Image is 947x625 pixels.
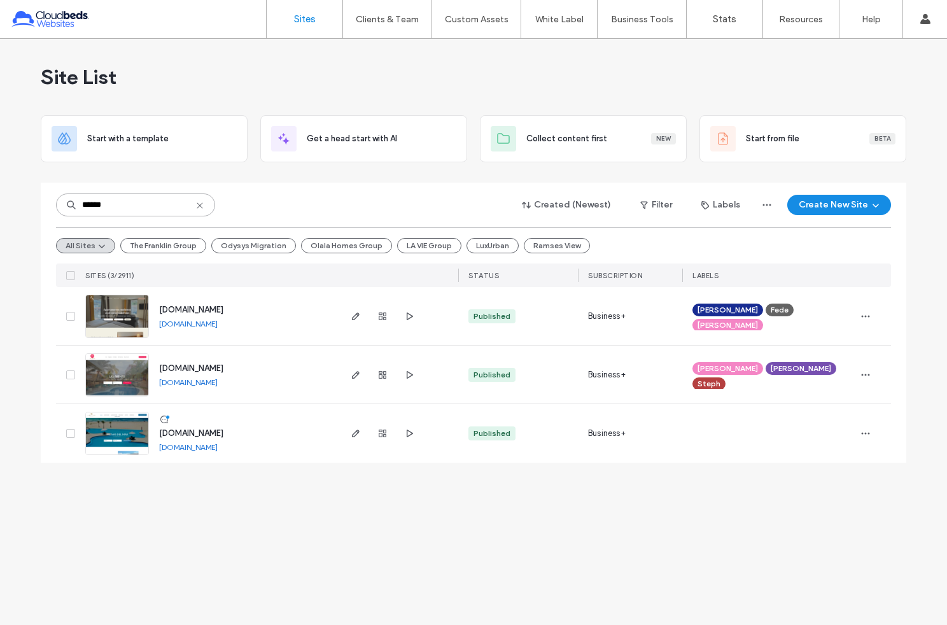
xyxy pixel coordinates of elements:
label: Sites [294,13,316,25]
span: SUBSCRIPTION [588,271,642,280]
button: The Franklin Group [120,238,206,253]
label: Stats [713,13,736,25]
span: [PERSON_NAME] [698,320,758,331]
span: Business+ [588,310,626,323]
div: Beta [869,133,895,144]
span: Start from file [746,132,799,145]
span: Fede [771,304,789,316]
span: Help [29,9,55,20]
button: Ramses View [524,238,590,253]
button: Create New Site [787,195,891,215]
div: Published [474,311,510,322]
span: [PERSON_NAME] [698,304,758,316]
span: [PERSON_NAME] [698,363,758,374]
span: Start with a template [87,132,169,145]
span: Collect content first [526,132,607,145]
div: Published [474,428,510,439]
div: Collect content firstNew [480,115,687,162]
span: Business+ [588,427,626,440]
div: Get a head start with AI [260,115,467,162]
button: Created (Newest) [511,195,622,215]
button: Olala Homes Group [301,238,392,253]
div: Start with a template [41,115,248,162]
a: [DOMAIN_NAME] [159,442,218,452]
button: Labels [690,195,752,215]
label: Custom Assets [445,14,509,25]
label: Resources [779,14,823,25]
button: All Sites [56,238,115,253]
span: SITES (3/2911) [85,271,134,280]
a: [DOMAIN_NAME] [159,319,218,328]
a: [DOMAIN_NAME] [159,305,223,314]
span: [PERSON_NAME] [771,363,831,374]
button: LuxUrban [466,238,519,253]
label: Business Tools [611,14,673,25]
button: Odysys Migration [211,238,296,253]
span: Steph [698,378,720,390]
div: Start from fileBeta [699,115,906,162]
a: [DOMAIN_NAME] [159,363,223,373]
span: Get a head start with AI [307,132,397,145]
span: Business+ [588,369,626,381]
span: STATUS [468,271,499,280]
span: Site List [41,64,116,90]
div: New [651,133,676,144]
button: Filter [628,195,685,215]
label: White Label [535,14,584,25]
a: [DOMAIN_NAME] [159,377,218,387]
label: Clients & Team [356,14,419,25]
label: Help [862,14,881,25]
button: LA VIE Group [397,238,461,253]
a: [DOMAIN_NAME] [159,428,223,438]
span: LABELS [692,271,719,280]
div: Published [474,369,510,381]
